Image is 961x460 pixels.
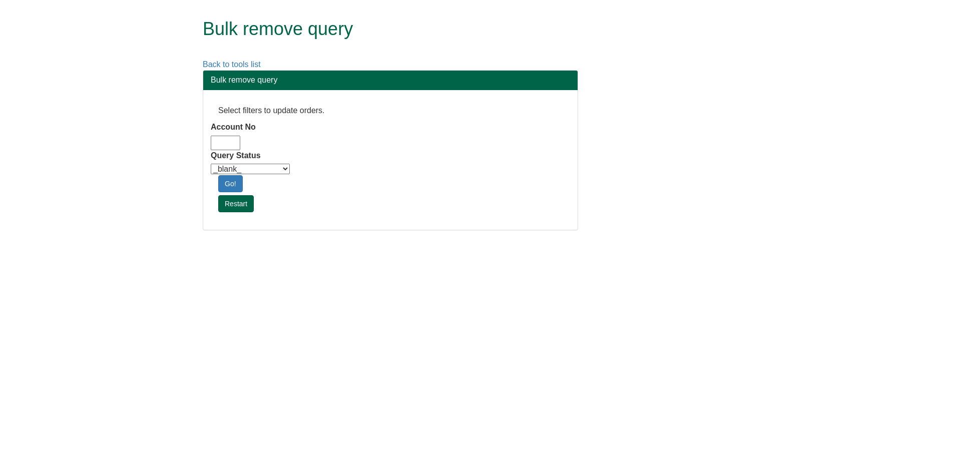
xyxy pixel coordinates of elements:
[211,76,570,85] h3: Bulk remove query
[218,105,563,117] p: Select filters to update orders.
[203,60,261,69] a: Back to tools list
[211,122,256,133] label: Account No
[203,19,736,39] h1: Bulk remove query
[211,150,261,162] label: Query Status
[218,195,254,212] a: Restart
[218,175,243,192] a: Go!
